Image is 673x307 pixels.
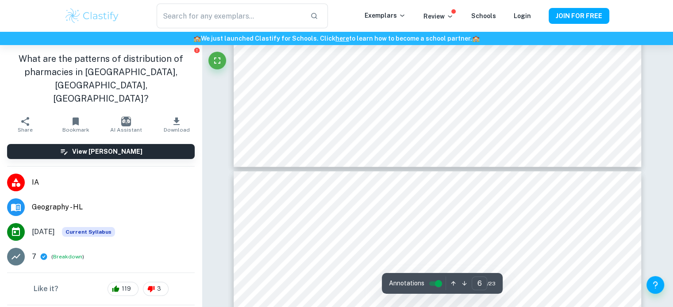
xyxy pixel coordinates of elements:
[32,177,195,188] span: IA
[72,147,142,156] h6: View [PERSON_NAME]
[193,35,201,42] span: 🏫
[32,202,195,212] span: Geography - HL
[2,34,671,43] h6: We just launched Clastify for Schools. Click to learn how to become a school partner.
[143,282,169,296] div: 3
[34,284,58,294] h6: Like it?
[549,8,609,24] button: JOIN FOR FREE
[157,4,303,28] input: Search for any exemplars...
[121,117,131,126] img: AI Assistant
[50,112,101,137] button: Bookmark
[389,279,424,288] span: Annotations
[208,52,226,69] button: Fullscreen
[423,11,454,21] p: Review
[62,227,115,237] div: This exemplar is based on the current syllabus. Feel free to refer to it for inspiration/ideas wh...
[514,12,531,19] a: Login
[101,112,151,137] button: AI Assistant
[152,284,166,293] span: 3
[108,282,138,296] div: 119
[18,127,33,133] span: Share
[62,127,89,133] span: Bookmark
[472,35,480,42] span: 🏫
[151,112,202,137] button: Download
[110,127,142,133] span: AI Assistant
[335,35,349,42] a: here
[117,284,136,293] span: 119
[487,280,496,288] span: / 23
[164,127,190,133] span: Download
[193,47,200,53] button: Report issue
[365,11,406,20] p: Exemplars
[7,52,195,105] h1: What are the patterns of distribution of pharmacies in [GEOGRAPHIC_DATA], [GEOGRAPHIC_DATA], [GEO...
[32,227,55,237] span: [DATE]
[646,276,664,294] button: Help and Feedback
[7,144,195,159] button: View [PERSON_NAME]
[51,253,84,261] span: ( )
[32,251,36,262] p: 7
[62,227,115,237] span: Current Syllabus
[64,7,120,25] img: Clastify logo
[471,12,496,19] a: Schools
[53,253,82,261] button: Breakdown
